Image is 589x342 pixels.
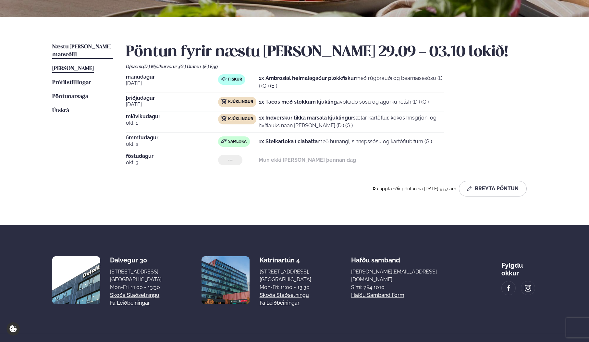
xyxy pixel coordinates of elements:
button: Breyta Pöntun [459,181,527,196]
strong: Mun ekki [PERSON_NAME] þennan dag [259,157,356,163]
p: með rúgbrauði og bearnaisesósu (D ) (G ) (E ) [259,74,444,90]
a: Skoða staðsetningu [260,291,309,299]
div: Dalvegur 30 [110,256,162,264]
a: image alt [502,281,515,295]
span: Prófílstillingar [52,80,91,85]
p: avókadó sósu og agúrku relish (D ) (G ) [259,98,429,106]
p: með hunangi, sinnepssósu og kartöflubitum (G ) [259,138,432,146]
span: (G ) Glúten , [179,64,203,69]
a: image alt [521,281,535,295]
img: chicken.svg [221,116,227,121]
span: (E ) Egg [203,64,218,69]
span: Pöntunarsaga [52,94,88,99]
a: Cookie settings [6,322,20,336]
strong: 1x Indverskur tikka marsala kjúklingur [259,115,353,121]
h2: Pöntun fyrir næstu [PERSON_NAME] 29.09 - 03.10 lokið! [126,43,537,61]
a: Prófílstillingar [52,79,91,87]
span: Fiskur [228,77,242,82]
img: image alt [52,256,100,304]
a: [PERSON_NAME][EMAIL_ADDRESS][DOMAIN_NAME] [351,268,461,284]
span: Þú uppfærðir pöntunina [DATE] 9:57 am [373,186,456,191]
span: Kjúklingur [228,117,253,122]
span: Samloka [228,139,247,144]
div: [STREET_ADDRESS], [GEOGRAPHIC_DATA] [110,268,162,284]
p: sætar kartöflur, kókos hrísgrjón, og hvítlauks naan [PERSON_NAME] (D ) (G ) [259,114,444,130]
a: Hafðu samband form [351,291,404,299]
div: Mon-Fri: 11:00 - 13:30 [260,284,311,291]
div: [STREET_ADDRESS], [GEOGRAPHIC_DATA] [260,268,311,284]
span: fimmtudagur [126,135,218,140]
p: Sími: 784 1010 [351,284,461,291]
div: Fylgdu okkur [501,256,537,277]
span: --- [228,158,233,163]
a: Skoða staðsetningu [110,291,159,299]
a: Fá leiðbeiningar [260,299,300,307]
a: Fá leiðbeiningar [110,299,150,307]
div: Katrínartún 4 [260,256,311,264]
span: [DATE] [126,80,218,87]
img: fish.svg [221,76,227,82]
span: Kjúklingur [228,99,253,105]
img: image alt [505,285,512,292]
span: Útskrá [52,108,69,113]
span: okt. 3 [126,159,218,167]
a: Pöntunarsaga [52,93,88,101]
span: þriðjudagur [126,95,218,101]
span: okt. 1 [126,119,218,127]
a: Næstu [PERSON_NAME] matseðill [52,43,113,59]
span: [DATE] [126,101,218,108]
div: Mon-Fri: 11:00 - 13:30 [110,284,162,291]
span: föstudagur [126,154,218,159]
img: image alt [202,256,250,304]
strong: 1x Tacos með stökkum kjúkling [259,99,337,105]
span: [PERSON_NAME] [52,66,94,71]
span: miðvikudagur [126,114,218,119]
strong: 1x Ambrosial heimalagaður plokkfiskur [259,75,356,81]
strong: 1x Steikarloka í ciabatta [259,138,318,145]
span: mánudagur [126,74,218,80]
span: Næstu [PERSON_NAME] matseðill [52,44,111,57]
a: Útskrá [52,107,69,115]
div: Ofnæmi: [126,64,537,69]
span: (D ) Mjólkurvörur , [143,64,179,69]
span: okt. 2 [126,140,218,148]
img: sandwich-new-16px.svg [221,139,227,143]
img: chicken.svg [221,99,227,104]
span: Hafðu samband [351,251,400,264]
img: image alt [524,285,532,292]
a: [PERSON_NAME] [52,65,94,73]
